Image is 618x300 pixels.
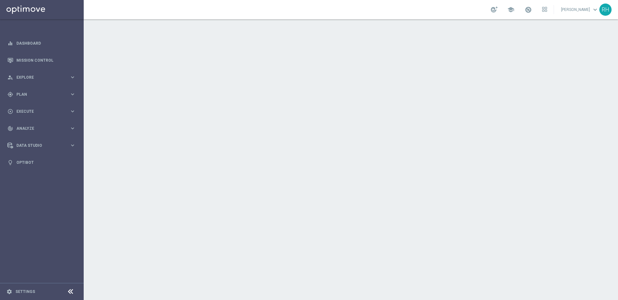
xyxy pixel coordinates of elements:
[7,92,76,97] button: gps_fixed Plan keyboard_arrow_right
[16,52,76,69] a: Mission Control
[507,6,514,13] span: school
[7,126,70,131] div: Analyze
[6,289,12,295] i: settings
[7,126,76,131] button: track_changes Analyze keyboard_arrow_right
[7,58,76,63] button: Mission Control
[7,52,76,69] div: Mission Control
[70,142,76,148] i: keyboard_arrow_right
[592,6,599,13] span: keyboard_arrow_down
[16,93,70,96] span: Plan
[16,127,70,130] span: Analyze
[7,143,76,148] button: Data Studio keyboard_arrow_right
[7,92,70,97] div: Plan
[7,160,13,165] i: lightbulb
[7,109,70,114] div: Execute
[70,91,76,97] i: keyboard_arrow_right
[16,110,70,113] span: Execute
[7,143,70,148] div: Data Studio
[560,5,599,14] a: [PERSON_NAME]keyboard_arrow_down
[599,4,612,16] div: RH
[7,109,76,114] button: play_circle_outline Execute keyboard_arrow_right
[7,75,70,80] div: Explore
[16,35,76,52] a: Dashboard
[16,154,76,171] a: Optibot
[7,92,13,97] i: gps_fixed
[7,109,13,114] i: play_circle_outline
[70,108,76,114] i: keyboard_arrow_right
[7,41,76,46] button: equalizer Dashboard
[7,160,76,165] button: lightbulb Optibot
[15,290,35,294] a: Settings
[7,35,76,52] div: Dashboard
[7,154,76,171] div: Optibot
[7,75,76,80] button: person_search Explore keyboard_arrow_right
[16,75,70,79] span: Explore
[16,144,70,147] span: Data Studio
[7,75,13,80] i: person_search
[70,125,76,131] i: keyboard_arrow_right
[7,126,13,131] i: track_changes
[7,40,13,46] i: equalizer
[70,74,76,80] i: keyboard_arrow_right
